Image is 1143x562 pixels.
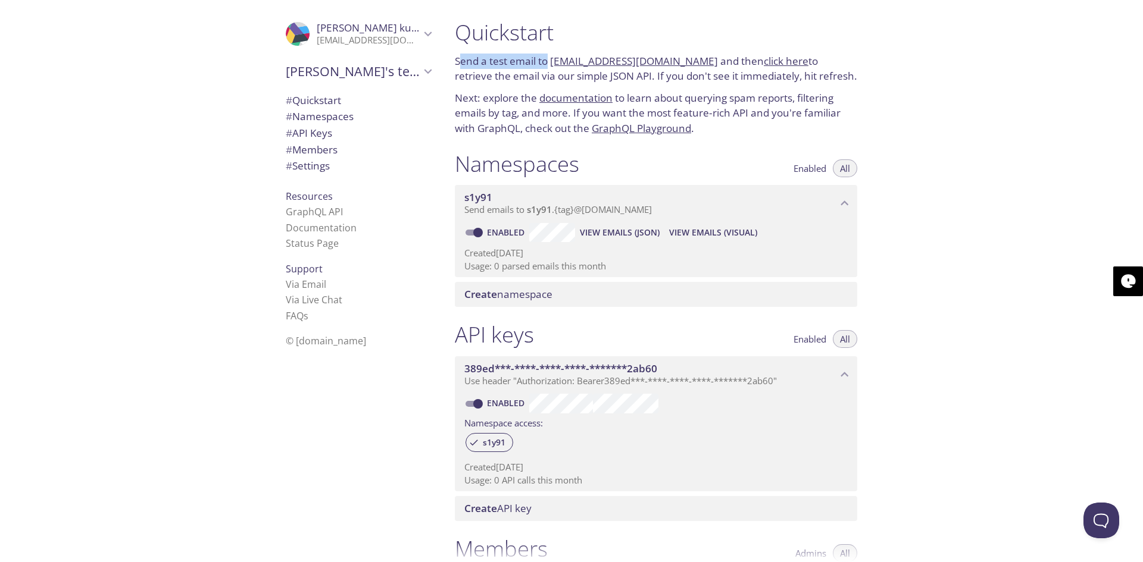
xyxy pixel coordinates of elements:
[276,108,441,125] div: Namespaces
[455,19,857,46] h1: Quickstart
[464,260,848,272] p: Usage: 0 parsed emails this month
[464,203,652,215] span: Send emails to . {tag} @[DOMAIN_NAME]
[286,93,292,107] span: #
[455,185,857,222] div: s1y91 namespace
[455,282,857,307] div: Create namespace
[276,14,441,54] div: Gagan kumar
[464,501,532,515] span: API key
[317,21,431,34] span: [PERSON_NAME] kumar
[286,143,338,156] span: Members
[833,330,857,348] button: All
[276,142,441,158] div: Members
[286,159,292,172] span: #
[455,90,857,136] p: Next: explore the to learn about querying spam reports, filtering emails by tag, and more. If you...
[539,91,613,105] a: documentation
[592,121,691,135] a: GraphQL Playground
[286,63,420,80] span: [PERSON_NAME]'s team
[317,34,420,46] p: [EMAIL_ADDRESS][DOMAIN_NAME]
[286,221,357,234] a: Documentation
[286,293,342,306] a: Via Live Chat
[786,330,833,348] button: Enabled
[464,190,492,204] span: s1y91
[276,158,441,174] div: Team Settings
[286,309,308,322] a: FAQ
[286,109,292,123] span: #
[527,203,552,215] span: s1y91
[664,223,762,242] button: View Emails (Visual)
[286,93,341,107] span: Quickstart
[786,159,833,177] button: Enabled
[286,190,333,203] span: Resources
[764,54,808,68] a: click here
[286,278,326,291] a: Via Email
[304,309,308,322] span: s
[466,433,513,452] div: s1y91
[455,321,534,348] h1: API keys
[286,205,343,218] a: GraphQL API
[286,109,354,123] span: Namespaces
[276,56,441,87] div: Gagan's team
[286,262,323,275] span: Support
[286,126,332,140] span: API Keys
[455,54,857,84] p: Send a test email to and then to retrieve the email via our simple JSON API. If you don't see it ...
[1083,503,1119,538] iframe: Help Scout Beacon - Open
[286,143,292,156] span: #
[580,225,660,240] span: View Emails (JSON)
[455,496,857,521] div: Create API Key
[286,159,330,172] span: Settings
[286,237,339,250] a: Status Page
[464,287,552,301] span: namespace
[485,227,529,238] a: Enabled
[669,225,757,240] span: View Emails (Visual)
[276,92,441,109] div: Quickstart
[464,474,848,486] p: Usage: 0 API calls this month
[485,397,529,409] a: Enabled
[276,125,441,142] div: API Keys
[464,461,848,473] p: Created [DATE]
[476,437,513,448] span: s1y91
[455,535,548,562] h1: Members
[455,150,579,177] h1: Namespaces
[464,413,543,431] label: Namespace access:
[464,247,848,259] p: Created [DATE]
[575,223,664,242] button: View Emails (JSON)
[464,501,497,515] span: Create
[286,334,366,347] span: © [DOMAIN_NAME]
[550,54,718,68] a: [EMAIL_ADDRESS][DOMAIN_NAME]
[286,126,292,140] span: #
[464,287,497,301] span: Create
[833,159,857,177] button: All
